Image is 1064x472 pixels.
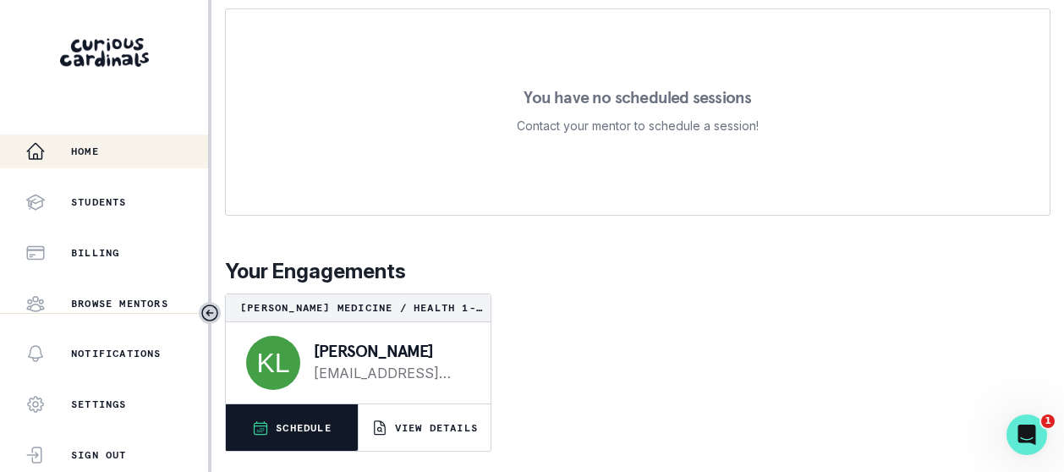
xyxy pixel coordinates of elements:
[1041,414,1055,428] span: 1
[314,363,463,383] a: [EMAIL_ADDRESS][DOMAIN_NAME]
[71,398,127,411] p: Settings
[276,421,332,435] p: SCHEDULE
[71,246,119,260] p: Billing
[71,347,162,360] p: Notifications
[395,421,478,435] p: VIEW DETAILS
[226,404,358,451] button: SCHEDULE
[524,89,751,106] p: You have no scheduled sessions
[517,116,759,136] p: Contact your mentor to schedule a session!
[71,195,127,209] p: Students
[71,297,168,310] p: Browse Mentors
[359,404,491,451] button: VIEW DETAILS
[199,302,221,324] button: Toggle sidebar
[246,336,300,390] img: svg
[314,343,463,359] p: [PERSON_NAME]
[1006,414,1047,455] iframe: Intercom live chat
[225,256,1050,287] p: Your Engagements
[233,301,484,315] p: [PERSON_NAME] Medicine / Health 1-to-1-course
[71,145,99,158] p: Home
[71,448,127,462] p: Sign Out
[60,38,149,67] img: Curious Cardinals Logo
